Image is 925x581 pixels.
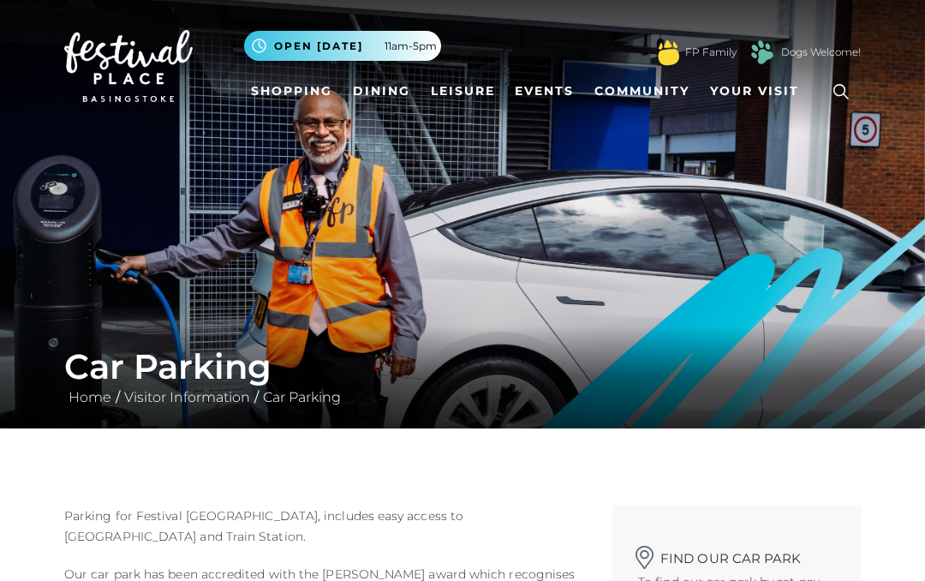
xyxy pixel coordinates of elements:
[51,346,874,408] div: / /
[710,82,799,100] span: Your Visit
[64,508,463,544] span: Parking for Festival [GEOGRAPHIC_DATA], includes easy access to [GEOGRAPHIC_DATA] and Train Station.
[703,75,815,107] a: Your Visit
[424,75,502,107] a: Leisure
[781,45,861,60] a: Dogs Welcome!
[346,75,417,107] a: Dining
[120,389,254,405] a: Visitor Information
[685,45,737,60] a: FP Family
[274,39,363,54] span: Open [DATE]
[588,75,696,107] a: Community
[385,39,437,54] span: 11am-5pm
[64,346,861,387] h1: Car Parking
[64,30,193,102] img: Festival Place Logo
[259,389,345,405] a: Car Parking
[638,540,835,566] h2: Find our car park
[508,75,581,107] a: Events
[244,75,339,107] a: Shopping
[244,31,441,61] button: Open [DATE] 11am-5pm
[64,389,116,405] a: Home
